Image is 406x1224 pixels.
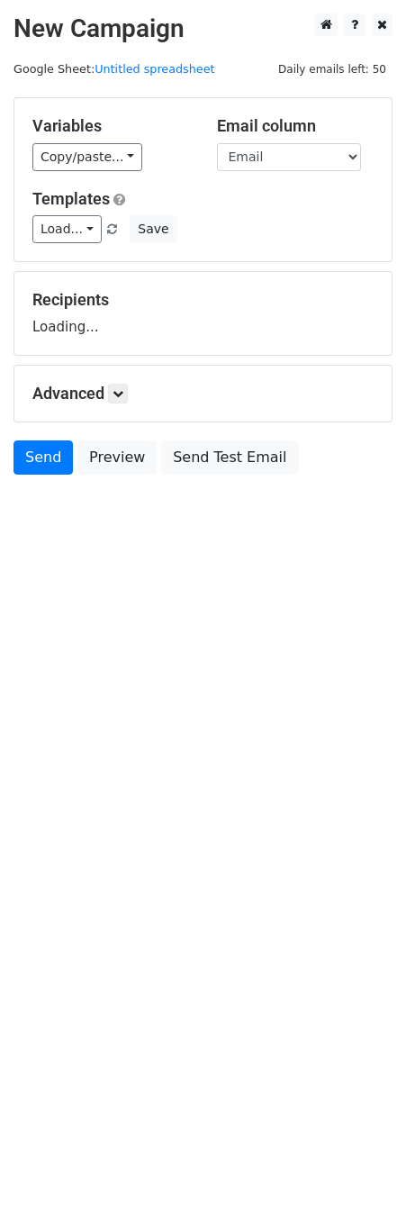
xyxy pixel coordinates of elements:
h5: Recipients [32,290,374,310]
a: Templates [32,189,110,208]
a: Preview [77,440,157,475]
h5: Email column [217,116,374,136]
h5: Advanced [32,384,374,403]
h2: New Campaign [14,14,392,44]
a: Load... [32,215,102,243]
a: Send Test Email [161,440,298,475]
a: Untitled spreadsheet [95,62,214,76]
a: Send [14,440,73,475]
a: Daily emails left: 50 [272,62,392,76]
button: Save [130,215,176,243]
span: Daily emails left: 50 [272,59,392,79]
h5: Variables [32,116,190,136]
small: Google Sheet: [14,62,215,76]
a: Copy/paste... [32,143,142,171]
div: Loading... [32,290,374,337]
